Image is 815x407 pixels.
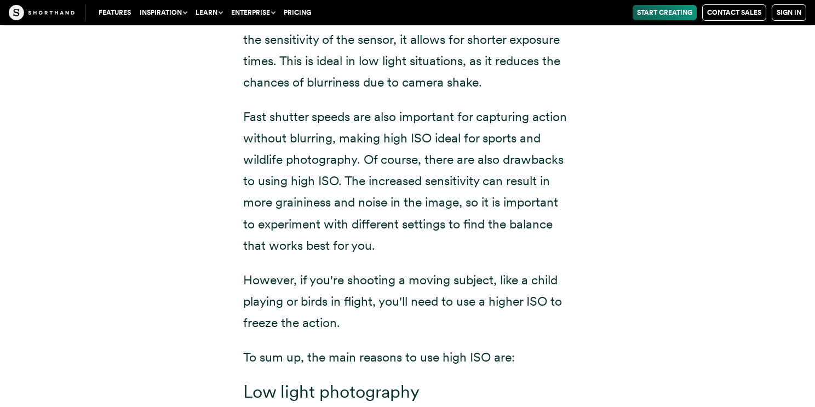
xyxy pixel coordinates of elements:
[9,5,74,20] img: The Craft
[243,270,572,334] p: However, if you're shooting a moving subject, like a child playing or birds in flight, you'll nee...
[633,5,697,20] a: Start Creating
[191,5,227,20] button: Learn
[243,347,572,368] p: To sum up, the main reasons to use high ISO are:
[772,4,806,21] a: Sign in
[702,4,766,21] a: Contact Sales
[135,5,191,20] button: Inspiration
[227,5,279,20] button: Enterprise
[94,5,135,20] a: Features
[279,5,315,20] a: Pricing
[243,106,572,256] p: Fast shutter speeds are also important for capturing action without blurring, making high ISO ide...
[243,381,572,403] h3: Low light photography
